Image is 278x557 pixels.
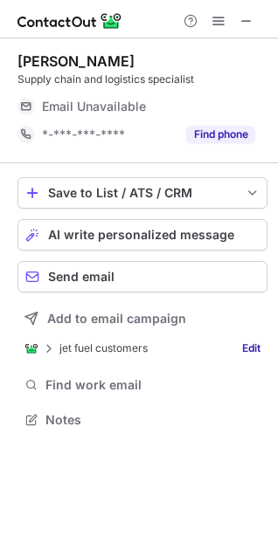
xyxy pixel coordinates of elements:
[17,408,268,432] button: Notes
[17,52,135,70] div: [PERSON_NAME]
[42,99,146,114] span: Email Unavailable
[17,219,268,251] button: AI write personalized message
[45,377,261,393] span: Find work email
[17,177,268,209] button: save-profile-one-click
[47,312,186,326] span: Add to email campaign
[17,10,122,31] img: ContactOut v5.3.10
[48,186,237,200] div: Save to List / ATS / CRM
[186,126,255,143] button: Reveal Button
[17,72,268,87] div: Supply chain and logistics specialist
[45,412,261,428] span: Notes
[235,340,268,357] a: Edit
[24,341,148,355] div: jet fuel customers
[17,303,268,334] button: Add to email campaign
[59,342,148,354] p: jet fuel customers
[17,261,268,292] button: Send email
[24,341,38,355] img: ContactOut
[48,228,234,242] span: AI write personalized message
[17,373,268,397] button: Find work email
[48,270,115,284] span: Send email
